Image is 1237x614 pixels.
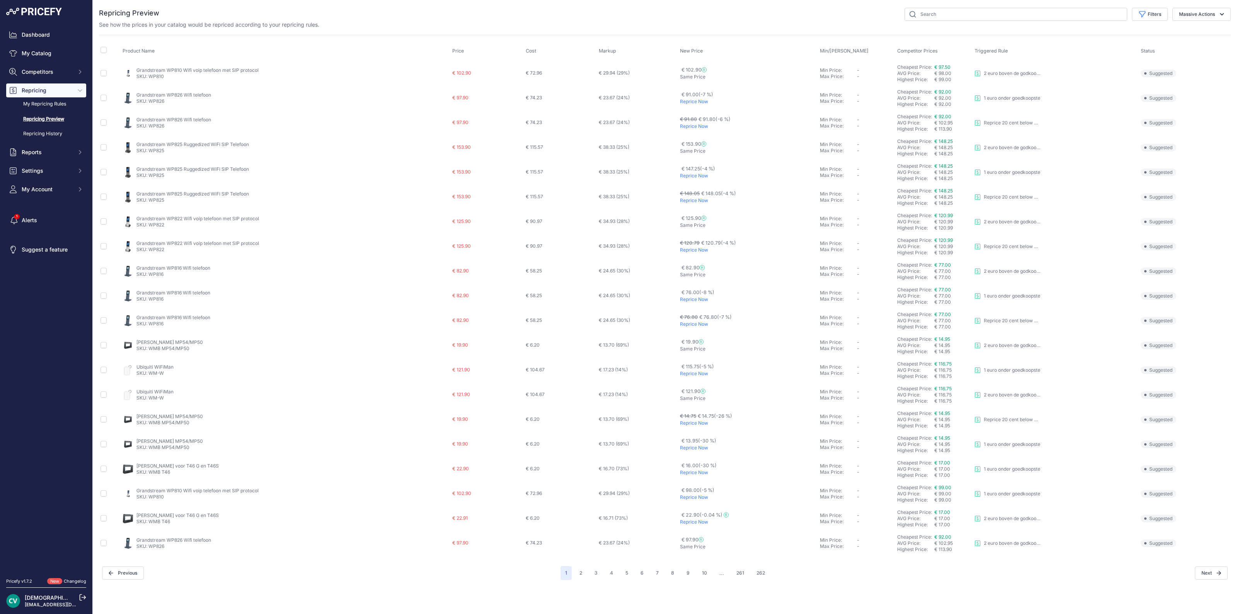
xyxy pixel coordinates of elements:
a: SKU: WP825 [136,197,164,203]
p: Same Price [680,74,817,80]
a: SKU: WP816 [136,321,164,327]
div: Min Price: [820,216,857,222]
button: Go to page 4 [605,566,618,580]
span: - [857,141,859,147]
span: Reports [22,148,72,156]
button: Filters [1132,8,1168,21]
a: 1 euro onder goedkoopste [975,169,1040,175]
div: € 148.25 [934,169,971,175]
div: € 91.80 [680,116,697,123]
span: € 102.90 [682,67,706,73]
a: € 116.75 [934,386,952,391]
p: Reprice Now [680,197,817,204]
a: € 99.00 [934,485,951,490]
a: 2 euro boven de godkoopst [975,268,1042,274]
span: € 115.57 [526,169,543,175]
div: Min Price: [820,166,857,172]
span: € 147.25 [682,166,715,172]
button: Go to page 9 [682,566,694,580]
span: Price [452,48,464,54]
a: SKU: WM-W [136,370,164,376]
span: € 74.23 [526,95,542,100]
span: € 153.90 [682,141,706,147]
p: 1 euro onder goedkoopste [984,441,1040,447]
a: Grandstream WP810 Wifi voip telefoon met SIP protocol [136,488,259,493]
span: (-6 %) [716,116,731,122]
button: Go to page 261 [732,566,749,580]
div: Max Price: [820,197,857,203]
p: 2 euro boven de godkoopst [984,145,1042,151]
a: Cheapest Price: [897,460,932,466]
a: My Repricing Rules [6,97,86,111]
span: € 74.23 [526,119,542,125]
span: Suggested [1141,218,1176,226]
span: Suggested [1141,193,1176,201]
span: - [857,216,859,221]
a: Highest Price: [897,175,928,181]
a: 1 euro onder goedkoopste [975,491,1040,497]
span: € 38.33 (25%) [599,144,629,150]
div: € 148.05 [680,190,700,197]
a: Grandstream WP825 Ruggedized WiFi SIP Telefoon [136,191,249,197]
span: € 153.90 [452,169,471,175]
a: € 148.25 [934,138,953,144]
div: € 148.25 [934,194,971,200]
a: Alerts [6,213,86,227]
span: € 14.95 [934,410,950,416]
a: SKU: WMB T46 [136,519,170,524]
a: Cheapest Price: [897,534,932,540]
span: € 14.95 [934,336,950,342]
div: Max Price: [820,73,857,80]
a: Cheapest Price: [897,114,932,119]
a: My Catalog [6,46,86,60]
a: Highest Price: [897,101,928,107]
span: (-4 %) [700,166,715,172]
a: € 92.00 [934,89,951,95]
a: Cheapest Price: [897,386,932,391]
span: - [857,148,859,153]
a: SKU: WP825 [136,148,164,153]
div: € 98.00 [934,70,971,77]
a: Cheapest Price: [897,485,932,490]
div: € 92.00 [934,95,971,101]
span: - [857,172,859,178]
a: Cheapest Price: [897,311,932,317]
p: 1 euro onder goedkoopste [984,466,1040,472]
span: € 148.25 [934,151,953,156]
a: Highest Price: [897,151,928,156]
a: Grandstream WP810 Wifi voip telefoon met SIP protocol [136,67,259,73]
a: Highest Price: [897,349,928,354]
a: Grandstream WP816 Wifi telefoon [136,265,210,271]
span: € 120.99 [934,237,953,243]
a: 1 euro onder goedkoopste [975,293,1040,299]
span: € 153.90 [452,144,471,150]
span: Suggested [1141,119,1176,127]
span: € 14.95 [934,435,950,441]
a: SKU: WP826 [136,123,164,129]
span: € 92.00 [934,534,951,540]
div: € 148.25 [934,145,971,151]
span: (-7 %) [699,92,713,97]
span: Min/[PERSON_NAME] [820,48,869,54]
button: Go to page 3 [590,566,602,580]
span: Suggested [1141,94,1176,102]
div: Min Price: [820,141,857,148]
span: € 120.99 [934,213,953,218]
a: € 77.00 [934,262,951,268]
a: € 92.00 [934,114,951,119]
a: Cheapest Price: [897,213,932,218]
span: € 148.05 [701,190,736,196]
a: SKU: WMB T46 [136,469,170,475]
button: Go to page 10 [697,566,712,580]
div: AVG Price: [897,169,934,175]
span: Triggered Rule [975,48,1008,54]
a: SKU: WP826 [136,98,164,104]
p: See how the prices in your catalog would be repriced according to your repricing rules. [99,21,319,29]
a: Highest Price: [897,250,928,255]
a: SKU: WM-W [136,395,164,401]
a: 2 euro boven de godkoopst [975,515,1042,522]
a: SKU: WP816 [136,271,164,277]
